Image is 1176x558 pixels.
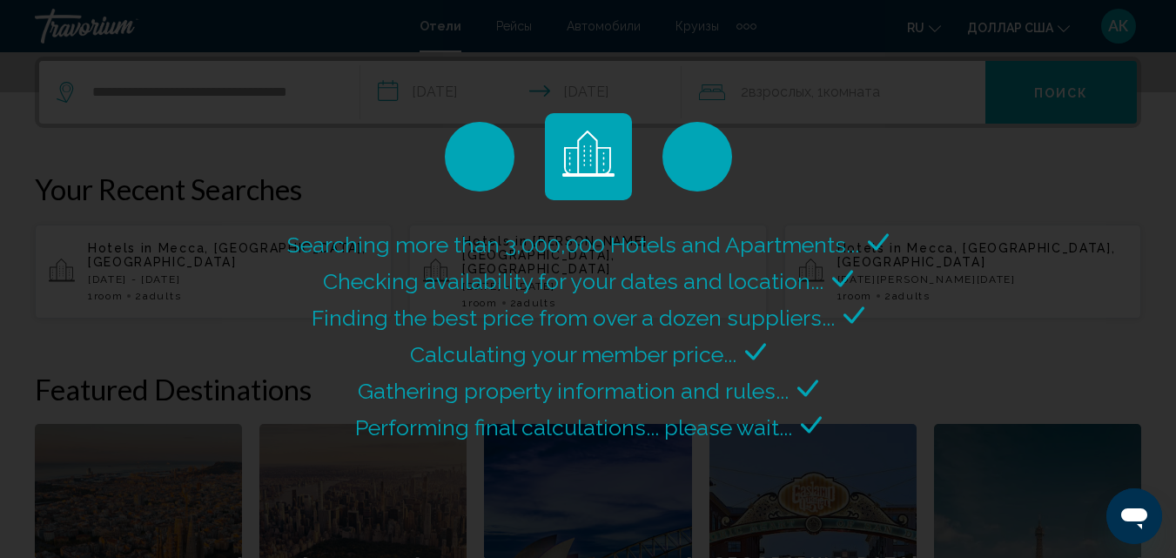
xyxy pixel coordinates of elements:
[312,305,835,331] span: Finding the best price from over a dozen suppliers...
[410,341,736,367] span: Calculating your member price...
[355,414,792,440] span: Performing final calculations... please wait...
[1106,488,1162,544] iframe: Кнопка запуска окна обмена сообщениями
[323,268,823,294] span: Checking availability for your dates and location...
[287,232,859,258] span: Searching more than 3,000,000 Hotels and Apartments...
[358,378,789,404] span: Gathering property information and rules...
